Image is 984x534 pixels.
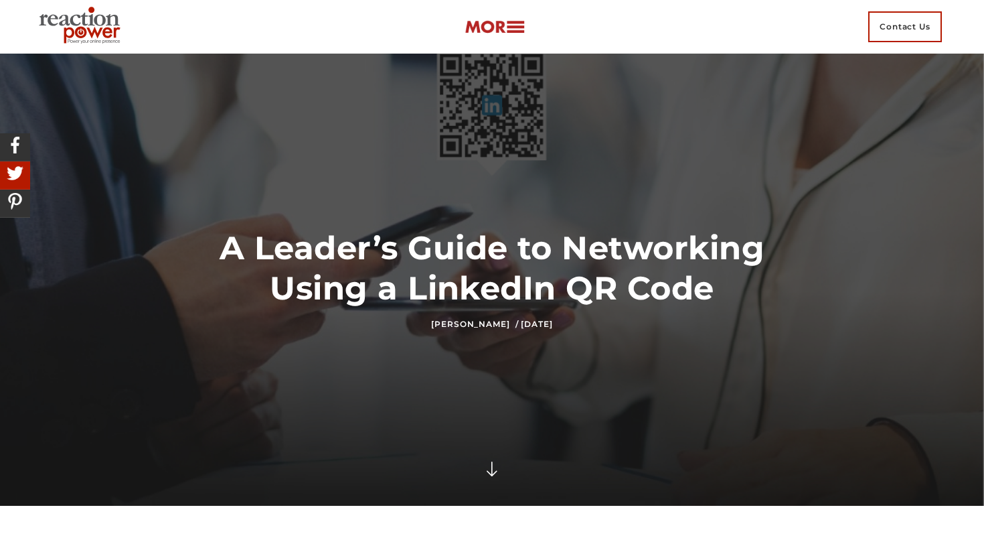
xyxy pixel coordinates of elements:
h1: A Leader’s Guide to Networking Using a LinkedIn QR Code [212,228,772,308]
img: Share On Pinterest [3,190,27,213]
img: Share On Facebook [3,133,27,157]
img: Reactionpower | Digital Marketing Agency [33,3,131,51]
a: [PERSON_NAME] / [431,319,518,329]
span: Contact Us [868,11,942,42]
img: more-btn.png [465,19,525,35]
time: [DATE] [521,319,552,329]
img: Share On Twitter [3,161,27,185]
